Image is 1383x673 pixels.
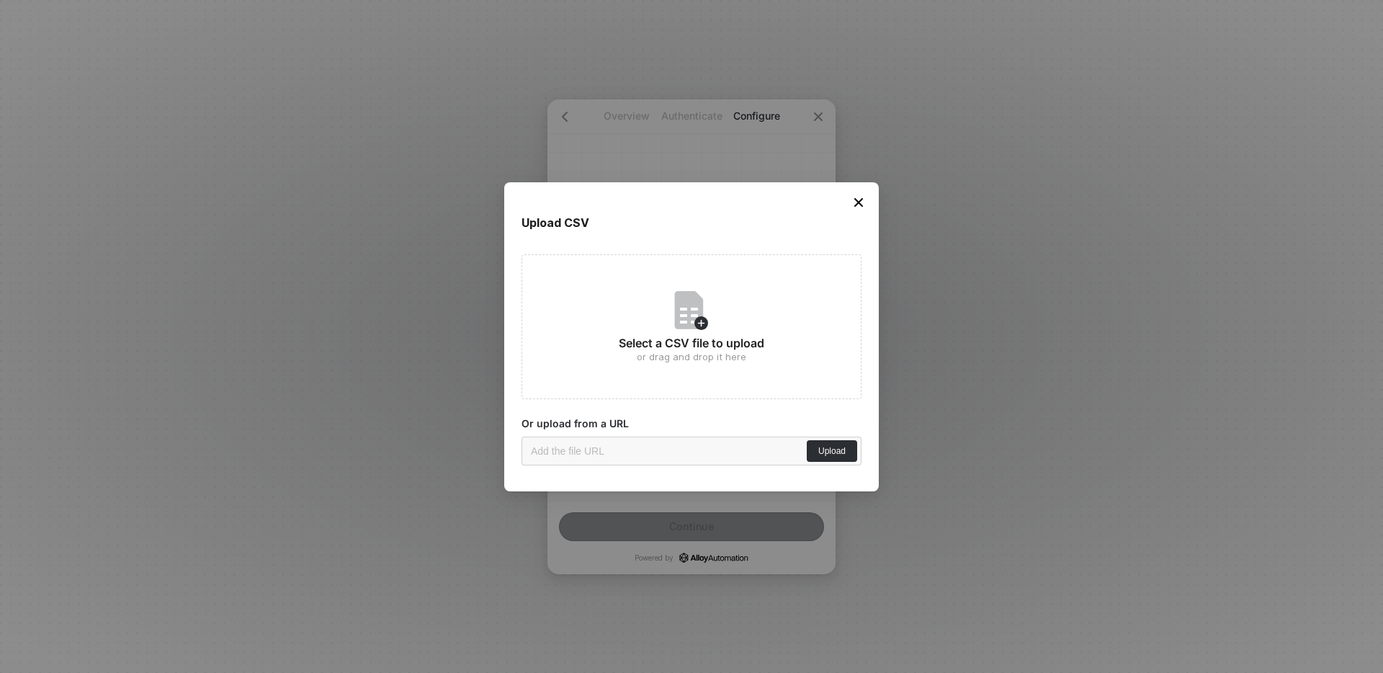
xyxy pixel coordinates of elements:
[853,197,864,208] img: close
[522,254,861,399] span: Select a CSV file to uploador drag and drop it here
[619,329,764,350] div: Select a CSV file to upload
[522,416,861,431] div: Or upload from a URL
[818,445,846,458] span: Upload
[679,553,748,563] a: icon-success
[813,111,824,122] span: icon-close
[851,195,867,210] button: Close
[522,214,589,231] div: Upload CSV
[559,111,570,122] span: icon-arrow-left
[635,553,748,563] p: Powered by
[525,440,807,462] input: Add the file URL
[659,109,724,123] p: Authenticate
[724,109,789,123] p: Configure
[559,512,824,541] button: Continue
[807,440,857,462] button: Upload
[637,350,746,362] div: or drag and drop it here
[594,109,659,123] p: Overview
